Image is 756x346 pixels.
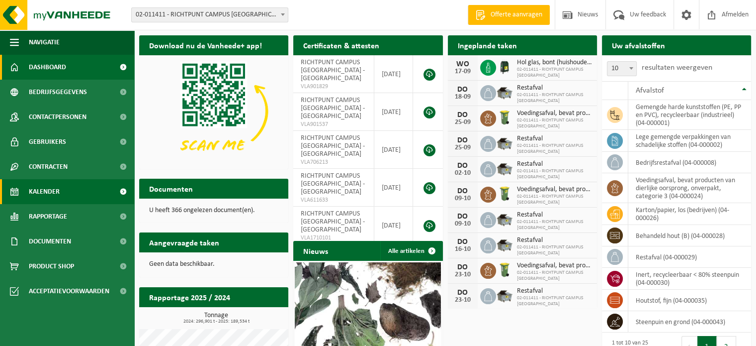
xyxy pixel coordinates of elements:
img: WB-5000-GAL-GY-01 [496,236,513,253]
div: WO [453,60,473,68]
img: CR-HR-1C-1000-PES-01 [496,58,513,75]
img: WB-5000-GAL-GY-01 [496,160,513,177]
span: 02-011411 - RICHTPUNT CAMPUS [GEOGRAPHIC_DATA] [517,194,592,206]
span: Kalender [29,179,60,204]
span: Documenten [29,229,71,254]
span: VLA706213 [301,158,366,166]
img: WB-0140-HPE-GN-50 [496,261,513,278]
div: DO [453,213,473,221]
td: steenpuin en grond (04-000043) [628,311,751,333]
span: Restafval [517,160,592,168]
span: 02-011411 - RICHTPUNT CAMPUS [GEOGRAPHIC_DATA] [517,295,592,307]
span: Contracten [29,154,68,179]
span: VLA901537 [301,120,366,128]
td: karton/papier, los (bedrijven) (04-000026) [628,203,751,225]
div: 02-10 [453,170,473,177]
span: VLA1710101 [301,234,366,242]
span: Afvalstof [636,87,664,95]
span: Bedrijfsgegevens [29,80,87,105]
img: WB-5000-GAL-GY-01 [496,211,513,228]
h2: Uw afvalstoffen [602,35,675,55]
label: resultaten weergeven [642,64,712,72]
span: 02-011411 - RICHTPUNT CAMPUS [GEOGRAPHIC_DATA] [517,67,592,79]
h2: Certificaten & attesten [293,35,389,55]
span: RICHTPUNT CAMPUS [GEOGRAPHIC_DATA] - [GEOGRAPHIC_DATA] [301,134,365,158]
h2: Download nu de Vanheede+ app! [139,35,272,55]
span: Gebruikers [29,129,66,154]
td: bedrijfsrestafval (04-000008) [628,152,751,173]
span: RICHTPUNT CAMPUS [GEOGRAPHIC_DATA] - [GEOGRAPHIC_DATA] [301,210,365,233]
img: WB-0140-HPE-GN-50 [496,185,513,202]
span: 02-011411 - RICHTPUNT CAMPUS [GEOGRAPHIC_DATA] [517,92,592,104]
h2: Rapportage 2025 / 2024 [139,287,240,307]
div: DO [453,162,473,170]
span: Voedingsafval, bevat producten van dierlijke oorsprong, onverpakt, categorie 3 [517,186,592,194]
td: restafval (04-000029) [628,246,751,268]
p: Geen data beschikbaar. [149,261,278,268]
div: 09-10 [453,195,473,202]
h2: Nieuws [293,241,338,260]
span: 02-011411 - RICHTPUNT CAMPUS [GEOGRAPHIC_DATA] [517,117,592,129]
div: 16-10 [453,246,473,253]
span: Restafval [517,236,592,244]
span: Contactpersonen [29,105,86,129]
img: WB-5000-GAL-GY-01 [496,134,513,151]
span: 02-011411 - RICHTPUNT CAMPUS [GEOGRAPHIC_DATA] [517,168,592,180]
div: 25-09 [453,119,473,126]
div: 09-10 [453,221,473,228]
div: 18-09 [453,94,473,101]
h2: Aangevraagde taken [139,232,229,252]
td: houtstof, fijn (04-000035) [628,290,751,311]
span: VLA611633 [301,196,366,204]
img: WB-5000-GAL-GY-01 [496,287,513,304]
span: VLA901829 [301,83,366,91]
td: [DATE] [374,55,414,93]
div: DO [453,111,473,119]
span: Product Shop [29,254,74,279]
span: 02-011411 - RICHTPUNT CAMPUS [GEOGRAPHIC_DATA] [517,219,592,231]
p: U heeft 366 ongelezen document(en). [149,207,278,214]
img: WB-0140-HPE-GN-50 [496,109,513,126]
td: behandeld hout (B) (04-000028) [628,225,751,246]
span: 02-011411 - RICHTPUNT CAMPUS [GEOGRAPHIC_DATA] [517,244,592,256]
a: Bekijk rapportage [214,307,287,327]
span: Restafval [517,287,592,295]
span: Restafval [517,211,592,219]
div: DO [453,86,473,94]
span: Voedingsafval, bevat producten van dierlijke oorsprong, onverpakt, categorie 3 [517,110,592,117]
span: Restafval [517,84,592,92]
td: lege gemengde verpakkingen van schadelijke stoffen (04-000002) [628,130,751,152]
td: [DATE] [374,131,414,169]
span: 02-011411 - RICHTPUNT CAMPUS EEKLO - EEKLO [132,8,288,22]
td: [DATE] [374,93,414,131]
div: 17-09 [453,68,473,75]
td: [DATE] [374,169,414,207]
td: inert, recycleerbaar < 80% steenpuin (04-000030) [628,268,751,290]
a: Offerte aanvragen [468,5,550,25]
h2: Ingeplande taken [448,35,527,55]
span: Hol glas, bont (huishoudelijk) [517,59,592,67]
span: 02-011411 - RICHTPUNT CAMPUS [GEOGRAPHIC_DATA] [517,270,592,282]
span: Navigatie [29,30,60,55]
span: 10 [607,61,637,76]
span: Offerte aanvragen [488,10,545,20]
span: Restafval [517,135,592,143]
div: 23-10 [453,297,473,304]
h3: Tonnage [144,312,288,324]
span: 2024: 296,901 t - 2025: 189,534 t [144,319,288,324]
img: Download de VHEPlus App [139,55,288,167]
div: DO [453,136,473,144]
div: DO [453,289,473,297]
span: RICHTPUNT CAMPUS [GEOGRAPHIC_DATA] - [GEOGRAPHIC_DATA] [301,97,365,120]
span: Dashboard [29,55,66,80]
h2: Documenten [139,179,203,198]
span: Acceptatievoorwaarden [29,279,109,304]
span: 02-011411 - RICHTPUNT CAMPUS [GEOGRAPHIC_DATA] [517,143,592,155]
span: 02-011411 - RICHTPUNT CAMPUS EEKLO - EEKLO [131,7,288,22]
a: Alle artikelen [380,241,442,261]
div: DO [453,263,473,271]
div: DO [453,238,473,246]
td: [DATE] [374,207,414,244]
span: Voedingsafval, bevat producten van dierlijke oorsprong, onverpakt, categorie 3 [517,262,592,270]
td: voedingsafval, bevat producten van dierlijke oorsprong, onverpakt, categorie 3 (04-000024) [628,173,751,203]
